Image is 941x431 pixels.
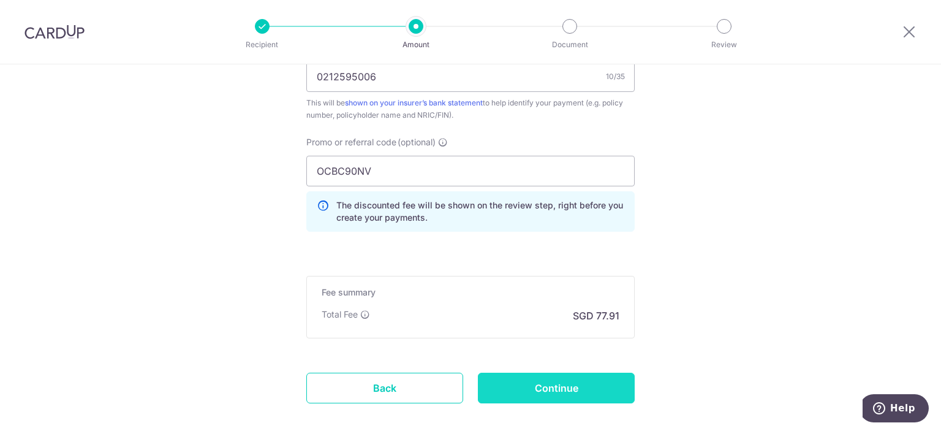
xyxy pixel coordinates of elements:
div: 10/35 [606,71,625,83]
span: (optional) [398,136,436,148]
p: The discounted fee will be shown on the review step, right before you create your payments. [336,199,624,224]
p: Amount [371,39,461,51]
img: CardUp [25,25,85,39]
a: shown on your insurer’s bank statement [345,98,483,107]
div: This will be to help identify your payment (e.g. policy number, policyholder name and NRIC/FIN). [306,97,635,121]
p: Total Fee [322,308,358,321]
span: Promo or referral code [306,136,396,148]
iframe: Opens a widget where you can find more information [863,394,929,425]
a: Back [306,373,463,403]
p: Document [524,39,615,51]
p: Review [679,39,769,51]
h5: Fee summary [322,286,619,299]
p: Recipient [217,39,308,51]
p: SGD 77.91 [573,308,619,323]
input: Continue [478,373,635,403]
